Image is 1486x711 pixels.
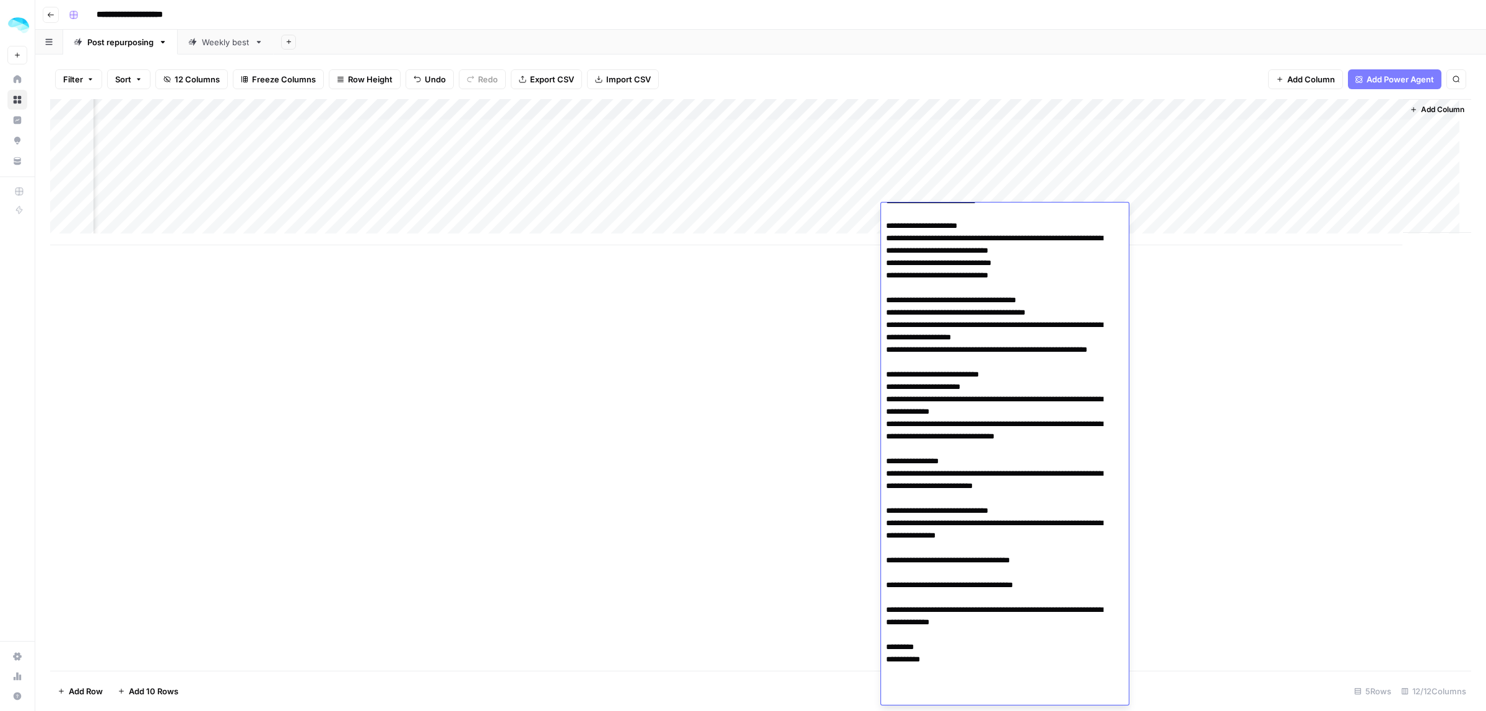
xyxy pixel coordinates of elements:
[1287,73,1335,85] span: Add Column
[202,36,250,48] div: Weekly best
[7,666,27,686] a: Usage
[175,73,220,85] span: 12 Columns
[478,73,498,85] span: Redo
[233,69,324,89] button: Freeze Columns
[7,686,27,706] button: Help + Support
[110,681,186,701] button: Add 10 Rows
[329,69,401,89] button: Row Height
[406,69,454,89] button: Undo
[1348,69,1441,89] button: Add Power Agent
[7,90,27,110] a: Browse
[1396,681,1471,701] div: 12/12 Columns
[1349,681,1396,701] div: 5 Rows
[459,69,506,89] button: Redo
[7,10,27,41] button: Workspace: ColdiQ
[606,73,651,85] span: Import CSV
[55,69,102,89] button: Filter
[50,681,110,701] button: Add Row
[7,69,27,89] a: Home
[7,110,27,130] a: Insights
[87,36,154,48] div: Post repurposing
[1367,73,1434,85] span: Add Power Agent
[69,685,103,697] span: Add Row
[1268,69,1343,89] button: Add Column
[63,73,83,85] span: Filter
[178,30,274,55] a: Weekly best
[511,69,582,89] button: Export CSV
[587,69,659,89] button: Import CSV
[7,151,27,171] a: Your Data
[1421,104,1464,115] span: Add Column
[63,30,178,55] a: Post repurposing
[1405,102,1469,118] button: Add Column
[7,131,27,150] a: Opportunities
[252,73,316,85] span: Freeze Columns
[7,14,30,37] img: ColdiQ Logo
[530,73,574,85] span: Export CSV
[107,69,150,89] button: Sort
[348,73,393,85] span: Row Height
[115,73,131,85] span: Sort
[425,73,446,85] span: Undo
[155,69,228,89] button: 12 Columns
[7,647,27,666] a: Settings
[129,685,178,697] span: Add 10 Rows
